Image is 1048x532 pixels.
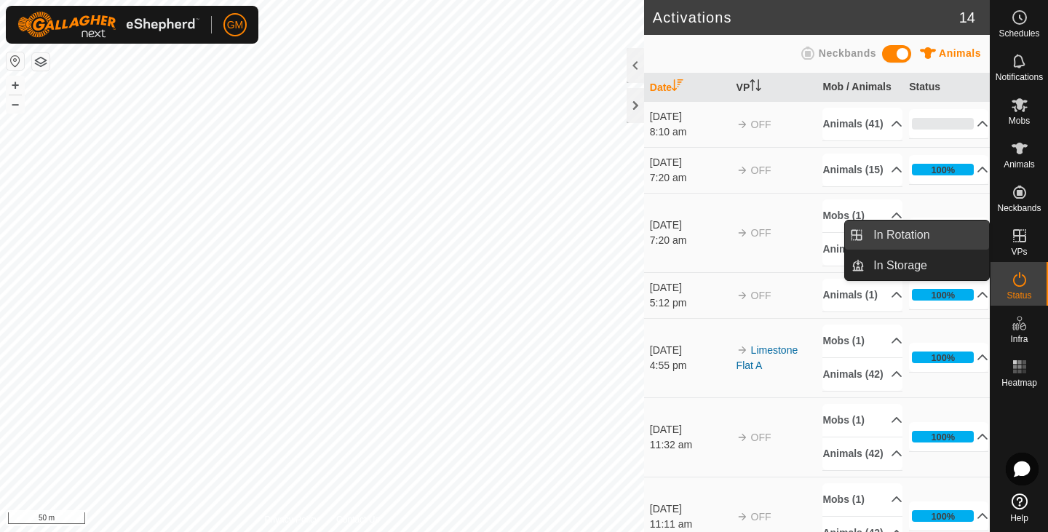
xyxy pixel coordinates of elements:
[751,227,771,239] span: OFF
[751,119,771,130] span: OFF
[931,163,955,177] div: 100%
[737,344,798,371] a: Limestone Flat A
[822,279,902,311] p-accordion-header: Animals (1)
[1004,160,1035,169] span: Animals
[7,95,24,113] button: –
[822,199,902,232] p-accordion-header: Mobs (1)
[1010,514,1028,523] span: Help
[931,351,955,365] div: 100%
[751,511,771,523] span: OFF
[991,488,1048,528] a: Help
[650,358,729,373] div: 4:55 pm
[227,17,244,33] span: GM
[737,432,748,443] img: arrow
[939,47,981,59] span: Animals
[822,483,902,516] p-accordion-header: Mobs (1)
[931,509,955,523] div: 100%
[931,430,955,444] div: 100%
[822,108,902,140] p-accordion-header: Animals (41)
[32,53,49,71] button: Map Layers
[909,343,988,372] p-accordion-header: 100%
[865,251,989,280] a: In Storage
[822,233,902,266] p-accordion-header: Animals (15)
[751,164,771,176] span: OFF
[865,221,989,250] a: In Rotation
[650,422,729,437] div: [DATE]
[909,501,988,531] p-accordion-header: 100%
[1007,291,1031,300] span: Status
[912,352,974,363] div: 100%
[903,74,990,102] th: Status
[997,204,1041,213] span: Neckbands
[737,344,748,356] img: arrow
[737,227,748,239] img: arrow
[912,510,974,522] div: 100%
[737,119,748,130] img: arrow
[999,29,1039,38] span: Schedules
[650,517,729,532] div: 11:11 am
[737,164,748,176] img: arrow
[873,257,927,274] span: In Storage
[996,73,1043,82] span: Notifications
[912,164,974,175] div: 100%
[912,118,974,130] div: 0%
[822,437,902,470] p-accordion-header: Animals (42)
[650,218,729,233] div: [DATE]
[959,7,975,28] span: 14
[737,511,748,523] img: arrow
[909,155,988,184] p-accordion-header: 100%
[650,437,729,453] div: 11:32 am
[912,289,974,301] div: 100%
[909,280,988,309] p-accordion-header: 100%
[650,233,729,248] div: 7:20 am
[845,221,989,250] li: In Rotation
[1009,116,1030,125] span: Mobs
[653,9,959,26] h2: Activations
[650,280,729,295] div: [DATE]
[931,288,955,302] div: 100%
[737,290,748,301] img: arrow
[909,218,988,247] p-accordion-header: 100%
[1001,378,1037,387] span: Heatmap
[751,432,771,443] span: OFF
[650,109,729,124] div: [DATE]
[264,513,319,526] a: Privacy Policy
[644,74,731,102] th: Date
[731,74,817,102] th: VP
[650,501,729,517] div: [DATE]
[336,513,379,526] a: Contact Us
[650,170,729,186] div: 7:20 am
[672,82,683,93] p-sorticon: Activate to sort
[822,154,902,186] p-accordion-header: Animals (15)
[822,325,902,357] p-accordion-header: Mobs (1)
[822,358,902,391] p-accordion-header: Animals (42)
[1010,335,1028,344] span: Infra
[1011,247,1027,256] span: VPs
[912,431,974,442] div: 100%
[873,226,929,244] span: In Rotation
[7,76,24,94] button: +
[17,12,199,38] img: Gallagher Logo
[909,109,988,138] p-accordion-header: 0%
[750,82,761,93] p-sorticon: Activate to sort
[7,52,24,70] button: Reset Map
[845,251,989,280] li: In Storage
[817,74,903,102] th: Mob / Animals
[751,290,771,301] span: OFF
[822,404,902,437] p-accordion-header: Mobs (1)
[650,124,729,140] div: 8:10 am
[819,47,876,59] span: Neckbands
[909,422,988,451] p-accordion-header: 100%
[650,343,729,358] div: [DATE]
[650,295,729,311] div: 5:12 pm
[650,155,729,170] div: [DATE]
